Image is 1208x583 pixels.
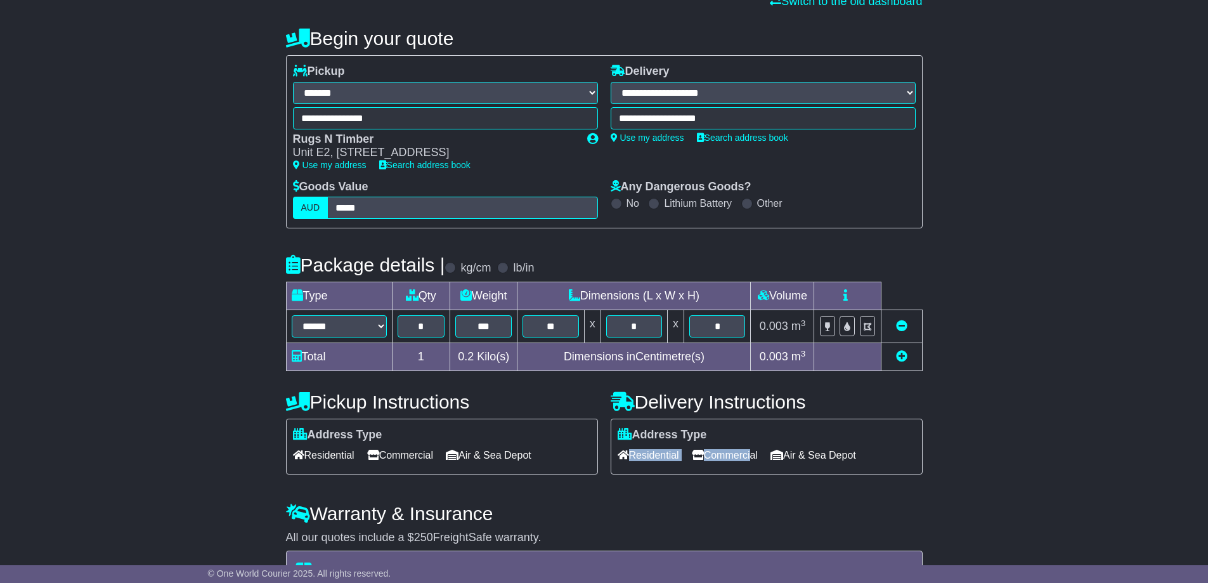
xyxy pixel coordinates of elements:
h4: Delivery Instructions [611,391,923,412]
label: Lithium Battery [664,197,732,209]
h4: Begin your quote [286,28,923,49]
label: Pickup [293,65,345,79]
label: Other [757,197,783,209]
span: © One World Courier 2025. All rights reserved. [208,568,391,579]
td: x [584,310,601,343]
h4: Package details | [286,254,445,275]
span: Residential [293,445,354,465]
span: 6.83 [590,562,627,583]
td: x [668,310,684,343]
div: Rugs N Timber [293,133,575,147]
label: Address Type [618,428,707,442]
label: AUD [293,197,328,219]
td: Weight [450,282,517,310]
label: Any Dangerous Goods? [611,180,751,194]
span: Air & Sea Depot [770,445,856,465]
td: Type [286,282,392,310]
span: 0.003 [760,320,788,332]
span: Residential [618,445,679,465]
h4: Pickup Instructions [286,391,598,412]
td: Dimensions (L x W x H) [517,282,751,310]
a: Use my address [611,133,684,143]
span: Commercial [367,445,433,465]
label: Address Type [293,428,382,442]
td: Dimensions in Centimetre(s) [517,343,751,371]
label: Goods Value [293,180,368,194]
td: Total [286,343,392,371]
span: 0.2 [458,350,474,363]
h4: Transit Insurance Coverage for $ [294,562,914,583]
td: Volume [751,282,814,310]
a: Add new item [896,350,907,363]
span: m [791,350,806,363]
span: 250 [414,531,433,544]
a: Use my address [293,160,367,170]
sup: 3 [801,349,806,358]
h4: Warranty & Insurance [286,503,923,524]
span: Commercial [692,445,758,465]
a: Search address book [697,133,788,143]
label: lb/in [513,261,534,275]
span: 0.003 [760,350,788,363]
td: 1 [392,343,450,371]
div: All our quotes include a $ FreightSafe warranty. [286,531,923,545]
label: Delivery [611,65,670,79]
a: Search address book [379,160,471,170]
span: Air & Sea Depot [446,445,531,465]
label: No [627,197,639,209]
a: Remove this item [896,320,907,332]
div: Unit E2, [STREET_ADDRESS] [293,146,575,160]
td: Kilo(s) [450,343,517,371]
td: Qty [392,282,450,310]
label: kg/cm [460,261,491,275]
span: m [791,320,806,332]
sup: 3 [801,318,806,328]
